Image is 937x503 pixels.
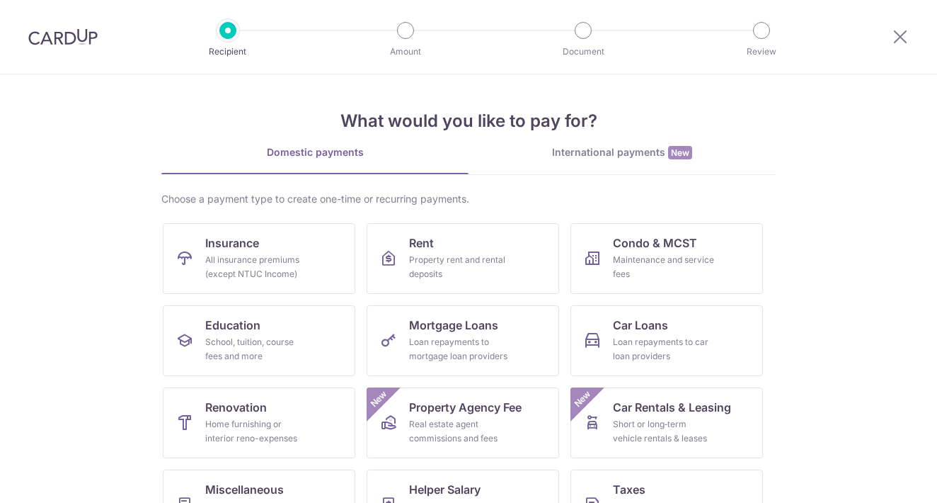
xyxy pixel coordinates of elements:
[176,45,280,59] p: Recipient
[613,317,668,334] span: Car Loans
[613,481,645,498] span: Taxes
[205,317,260,334] span: Education
[205,234,259,252] span: Insurance
[205,253,307,281] div: All insurance premiums (except NTUC Income)
[531,45,636,59] p: Document
[613,335,715,363] div: Loan repayments to car loan providers
[409,335,511,363] div: Loan repayments to mortgage loan providers
[613,253,715,281] div: Maintenance and service fees
[409,317,498,334] span: Mortgage Loans
[367,223,559,294] a: RentProperty rent and rental deposits
[205,417,307,446] div: Home furnishing or interior reno-expenses
[409,253,511,281] div: Property rent and rental deposits
[570,223,763,294] a: Condo & MCSTMaintenance and service fees
[163,223,355,294] a: InsuranceAll insurance premiums (except NTUC Income)
[161,192,776,206] div: Choose a payment type to create one-time or recurring payments.
[205,399,267,416] span: Renovation
[367,388,391,411] span: New
[367,305,559,376] a: Mortgage LoansLoan repayments to mortgage loan providers
[163,305,355,376] a: EducationSchool, tuition, course fees and more
[570,388,763,458] a: Car Rentals & LeasingShort or long‑term vehicle rentals & leasesNew
[28,28,98,45] img: CardUp
[668,146,692,159] span: New
[205,481,284,498] span: Miscellaneous
[613,417,715,446] div: Short or long‑term vehicle rentals & leases
[409,417,511,446] div: Real estate agent commissions and fees
[570,305,763,376] a: Car LoansLoan repayments to car loan providers
[205,335,307,363] div: School, tuition, course fees and more
[161,108,776,134] h4: What would you like to pay for?
[353,45,458,59] p: Amount
[709,45,814,59] p: Review
[367,388,559,458] a: Property Agency FeeReal estate agent commissions and feesNew
[409,234,434,252] span: Rent
[571,388,594,411] span: New
[613,399,731,416] span: Car Rentals & Leasing
[409,481,481,498] span: Helper Salary
[161,145,468,159] div: Domestic payments
[468,145,776,160] div: International payments
[409,399,522,416] span: Property Agency Fee
[163,388,355,458] a: RenovationHome furnishing or interior reno-expenses
[613,234,697,252] span: Condo & MCST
